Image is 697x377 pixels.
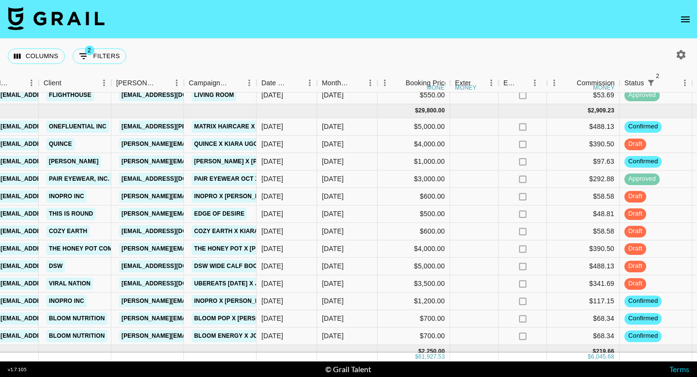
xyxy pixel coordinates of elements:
a: [EMAIL_ADDRESS][DOMAIN_NAME] [119,278,227,290]
button: Menu [303,76,317,90]
div: $3,500.00 [378,275,450,293]
div: 2 active filters [644,76,658,90]
div: $97.63 [547,153,620,171]
a: [EMAIL_ADDRESS][DOMAIN_NAME] [119,260,227,272]
div: Month Due [317,74,378,93]
span: confirmed [624,297,662,306]
button: Menu [484,76,499,90]
a: [EMAIL_ADDRESS][DOMAIN_NAME] [119,89,227,101]
span: draft [624,244,646,253]
a: Living Room [192,89,236,101]
div: 2,250.00 [422,347,445,356]
button: Menu [378,76,392,90]
div: 219.66 [596,347,614,356]
span: confirmed [624,314,662,323]
div: Campaign (Type) [184,74,257,93]
a: Bloom Nutrition [46,313,107,325]
span: confirmed [624,331,662,341]
div: 9/8/2025 [261,174,283,184]
button: Sort [563,76,576,90]
div: $341.69 [547,275,620,293]
a: Inopro x [PERSON_NAME] [192,190,277,203]
a: [PERSON_NAME][EMAIL_ADDRESS][PERSON_NAME][DOMAIN_NAME] [119,156,327,168]
button: Sort [156,76,169,90]
div: Status [620,74,692,93]
div: 9/25/2025 [261,244,283,253]
div: Booking Price [406,74,448,93]
div: 9/25/2025 [261,209,283,219]
div: $700.00 [378,328,450,345]
span: draft [624,227,646,236]
button: Menu [24,76,39,90]
div: 29,800.00 [418,107,445,115]
button: Sort [61,76,75,90]
a: [PERSON_NAME][EMAIL_ADDRESS][DOMAIN_NAME] [119,313,277,325]
button: Sort [289,76,303,90]
a: Viral Nation [46,278,93,290]
a: [EMAIL_ADDRESS][DOMAIN_NAME] [119,225,227,237]
div: Oct '25 [322,157,344,166]
span: 2 [85,46,94,55]
div: Booker [111,74,184,93]
div: $390.50 [547,240,620,258]
a: The Honey Pot Company [46,243,131,255]
div: $58.58 [547,188,620,205]
a: [EMAIL_ADDRESS][PERSON_NAME][DOMAIN_NAME] [119,121,277,133]
div: $ [418,347,422,356]
div: $48.81 [547,205,620,223]
a: [EMAIL_ADDRESS][DOMAIN_NAME] [119,173,227,185]
a: Quince x Kiara UGC [192,138,260,150]
div: 9/15/2025 [261,296,283,306]
div: 9/25/2025 [261,314,283,323]
div: [PERSON_NAME] [116,74,156,93]
div: 9/25/2025 [261,261,283,271]
div: $68.34 [547,310,620,328]
a: Flighthouse [46,89,94,101]
button: Menu [528,76,542,90]
div: 9/16/2025 [261,90,283,100]
div: $58.58 [547,223,620,240]
a: UberEats [DATE] x Jordan [192,278,282,290]
button: Sort [11,76,24,90]
div: Expenses: Remove Commission? [503,74,517,93]
a: Bloom Pop x [PERSON_NAME] [192,313,289,325]
a: Inopro Inc [46,190,87,203]
a: DSW [46,260,65,272]
div: Month Due [322,74,349,93]
div: Oct '25 [322,331,344,341]
div: $292.88 [547,171,620,188]
a: [PERSON_NAME][EMAIL_ADDRESS][DOMAIN_NAME] [119,138,277,150]
div: $3,000.00 [378,171,450,188]
button: open drawer [676,10,695,29]
a: The Honey Pot x [PERSON_NAME] [192,243,302,255]
a: Inopro x [PERSON_NAME] [192,295,277,307]
button: Sort [228,76,242,90]
a: Bloom Energy x Jordan [192,330,277,342]
span: draft [624,279,646,288]
div: Oct '25 [322,139,344,149]
div: Oct '25 [322,279,344,288]
div: Oct '25 [322,296,344,306]
div: $1,000.00 [378,153,450,171]
div: $ [593,347,596,356]
button: Menu [242,76,257,90]
div: $1,200.00 [378,293,450,310]
a: Terms [669,364,689,374]
div: $488.13 [547,258,620,275]
div: $ [415,107,418,115]
div: money [455,85,477,91]
div: Oct '25 [322,244,344,253]
div: money [427,85,449,91]
div: $ [588,107,591,115]
div: Sep '25 [322,90,344,100]
a: Inopro Inc [46,295,87,307]
span: 2 [653,71,663,81]
button: Select columns [8,48,65,64]
div: Campaign (Type) [189,74,228,93]
a: [PERSON_NAME][EMAIL_ADDRESS][DOMAIN_NAME] [119,208,277,220]
div: Client [44,74,61,93]
div: Status [624,74,644,93]
span: approved [624,91,660,100]
div: v 1.7.105 [8,366,27,373]
a: Pair Eyewear Oct x [PERSON_NAME] [192,173,313,185]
